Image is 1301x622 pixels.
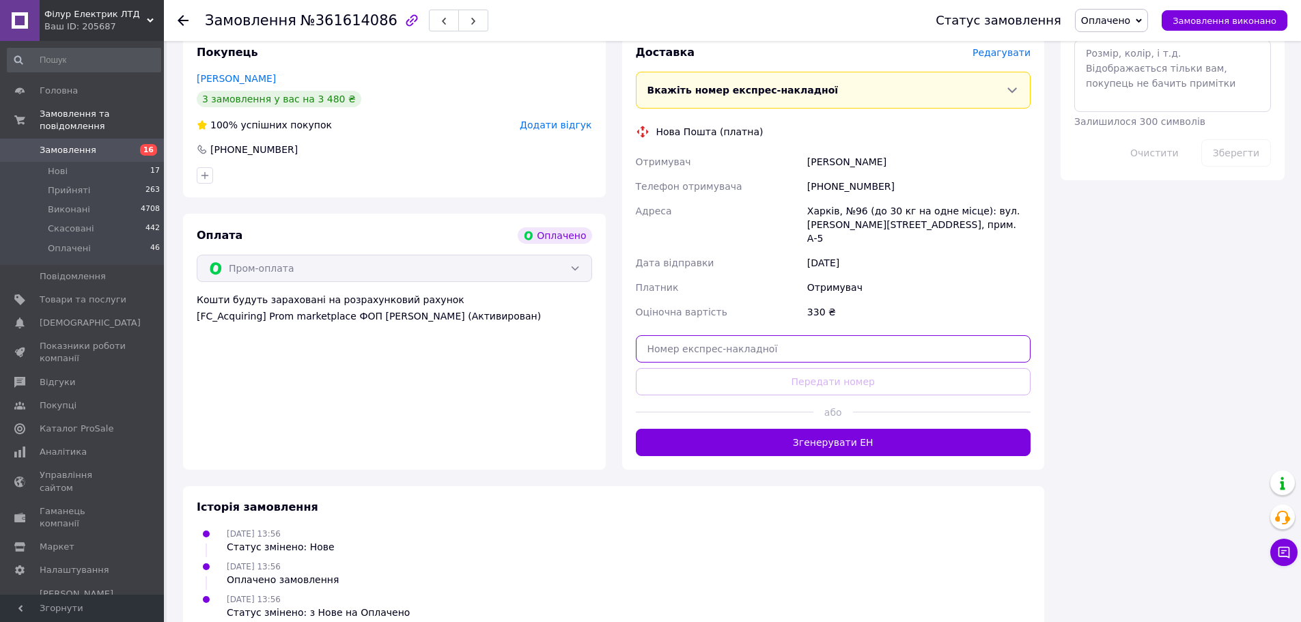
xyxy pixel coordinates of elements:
[636,156,691,167] span: Отримувач
[197,118,332,132] div: успішних покупок
[936,14,1061,27] div: Статус замовлення
[636,307,727,317] span: Оціночна вартість
[40,505,126,530] span: Гаманець компанії
[1173,16,1276,26] span: Замовлення виконано
[40,423,113,435] span: Каталог ProSale
[647,85,839,96] span: Вкажіть номер експрес-накладної
[40,376,75,388] span: Відгуки
[150,242,160,255] span: 46
[636,282,679,293] span: Платник
[178,14,188,27] div: Повернутися назад
[805,300,1033,324] div: 330 ₴
[210,119,238,130] span: 100%
[7,48,161,72] input: Пошук
[197,73,276,84] a: [PERSON_NAME]
[1081,15,1130,26] span: Оплачено
[40,340,126,365] span: Показники роботи компанії
[1162,10,1287,31] button: Замовлення виконано
[40,446,87,458] span: Аналітика
[197,46,258,59] span: Покупець
[227,573,339,586] div: Оплачено замовлення
[805,150,1033,174] div: [PERSON_NAME]
[636,335,1031,363] input: Номер експрес-накладної
[40,541,74,553] span: Маркет
[813,406,853,419] span: або
[140,144,157,156] span: 16
[145,184,160,197] span: 263
[973,47,1031,58] span: Редагувати
[40,317,141,329] span: [DEMOGRAPHIC_DATA]
[805,275,1033,300] div: Отримувач
[805,174,1033,199] div: [PHONE_NUMBER]
[145,223,160,235] span: 442
[197,500,318,513] span: Історія замовлення
[48,165,68,178] span: Нові
[40,399,76,412] span: Покупці
[44,20,164,33] div: Ваш ID: 205687
[197,91,361,107] div: 3 замовлення у вас на 3 480 ₴
[197,293,592,323] div: Кошти будуть зараховані на розрахунковий рахунок
[636,206,672,216] span: Адреса
[40,108,164,132] span: Замовлення та повідомлення
[1270,539,1298,566] button: Чат з покупцем
[40,144,96,156] span: Замовлення
[518,227,591,244] div: Оплачено
[209,143,299,156] div: [PHONE_NUMBER]
[227,595,281,604] span: [DATE] 13:56
[300,12,397,29] span: №361614086
[150,165,160,178] span: 17
[48,184,90,197] span: Прийняті
[48,203,90,216] span: Виконані
[227,529,281,539] span: [DATE] 13:56
[227,606,410,619] div: Статус змінено: з Нове на Оплачено
[636,429,1031,456] button: Згенерувати ЕН
[227,562,281,571] span: [DATE] 13:56
[40,270,106,283] span: Повідомлення
[636,257,714,268] span: Дата відправки
[48,223,94,235] span: Скасовані
[40,294,126,306] span: Товари та послуги
[40,564,109,576] span: Налаштування
[636,46,695,59] span: Доставка
[805,251,1033,275] div: [DATE]
[197,309,592,323] div: [FC_Acquiring] Prom marketplace ФОП [PERSON_NAME] (Активирован)
[1074,116,1205,127] span: Залишилося 300 символів
[205,12,296,29] span: Замовлення
[40,469,126,494] span: Управління сайтом
[197,229,242,242] span: Оплата
[653,125,767,139] div: Нова Пошта (платна)
[44,8,147,20] span: Філур Електрик ЛТД
[141,203,160,216] span: 4708
[227,540,335,554] div: Статус змінено: Нове
[805,199,1033,251] div: Харків, №96 (до 30 кг на одне місце): вул. [PERSON_NAME][STREET_ADDRESS], прим. А-5
[636,181,742,192] span: Телефон отримувача
[40,85,78,97] span: Головна
[48,242,91,255] span: Оплачені
[520,119,591,130] span: Додати відгук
